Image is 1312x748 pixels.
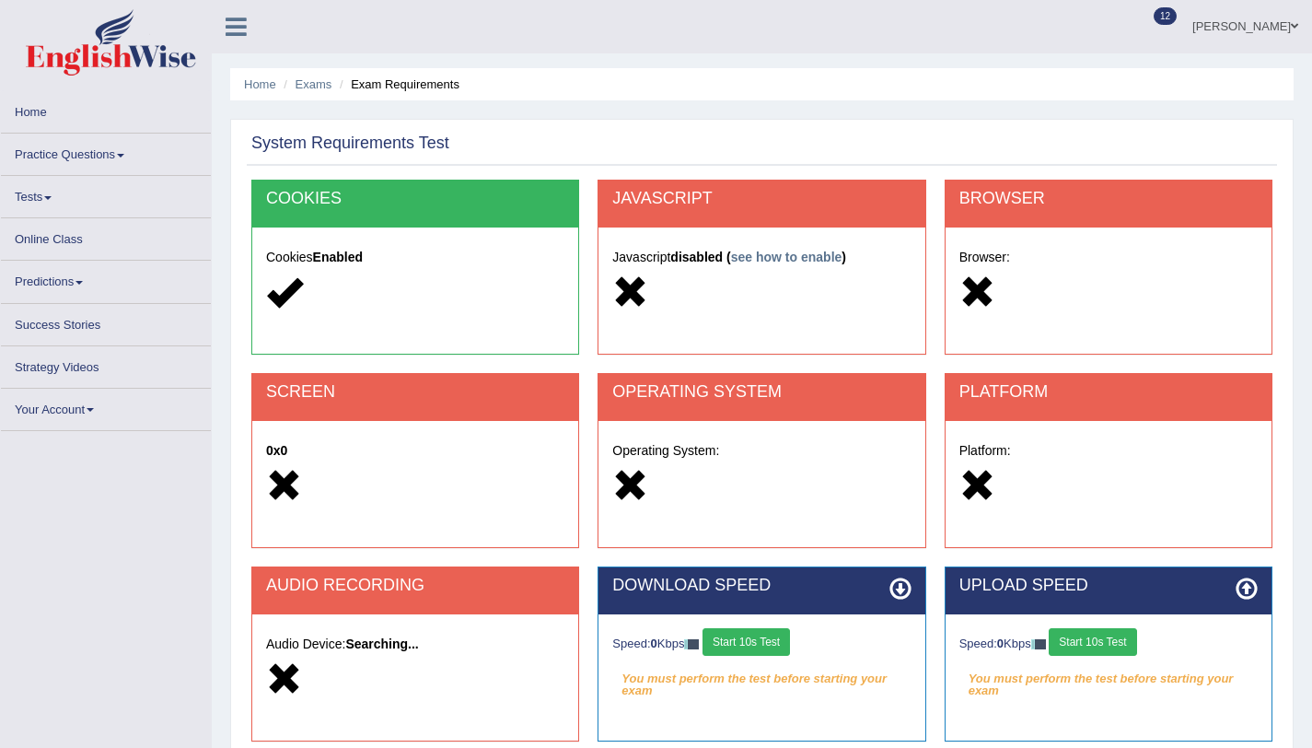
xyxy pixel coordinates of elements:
[1,218,211,254] a: Online Class
[345,637,418,651] strong: Searching...
[959,444,1258,458] h5: Platform:
[959,251,1258,264] h5: Browser:
[702,628,790,656] button: Start 10s Test
[1049,628,1136,656] button: Start 10s Test
[612,444,911,458] h5: Operating System:
[670,250,846,264] strong: disabled ( )
[266,637,564,651] h5: Audio Device:
[612,665,911,693] em: You must perform the test before starting your exam
[612,628,911,660] div: Speed: Kbps
[684,639,699,649] img: ajax-loader-fb-connection.gif
[1,389,211,425] a: Your Account
[651,637,657,650] strong: 0
[1,176,211,212] a: Tests
[313,250,363,264] strong: Enabled
[266,190,564,208] h2: COOKIES
[959,383,1258,402] h2: PLATFORM
[266,443,287,458] strong: 0x0
[1,304,211,340] a: Success Stories
[335,76,459,93] li: Exam Requirements
[1,261,211,297] a: Predictions
[612,190,911,208] h2: JAVASCRIPT
[612,577,911,595] h2: DOWNLOAD SPEED
[251,134,449,153] h2: System Requirements Test
[959,665,1258,693] em: You must perform the test before starting your exam
[266,577,564,595] h2: AUDIO RECORDING
[731,250,842,264] a: see how to enable
[959,577,1258,595] h2: UPLOAD SPEED
[612,251,911,264] h5: Javascript
[266,251,564,264] h5: Cookies
[244,77,276,91] a: Home
[1,134,211,169] a: Practice Questions
[1031,639,1046,649] img: ajax-loader-fb-connection.gif
[1,346,211,382] a: Strategy Videos
[959,628,1258,660] div: Speed: Kbps
[997,637,1004,650] strong: 0
[1,91,211,127] a: Home
[959,190,1258,208] h2: BROWSER
[296,77,332,91] a: Exams
[266,383,564,402] h2: SCREEN
[1154,7,1177,25] span: 12
[612,383,911,402] h2: OPERATING SYSTEM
